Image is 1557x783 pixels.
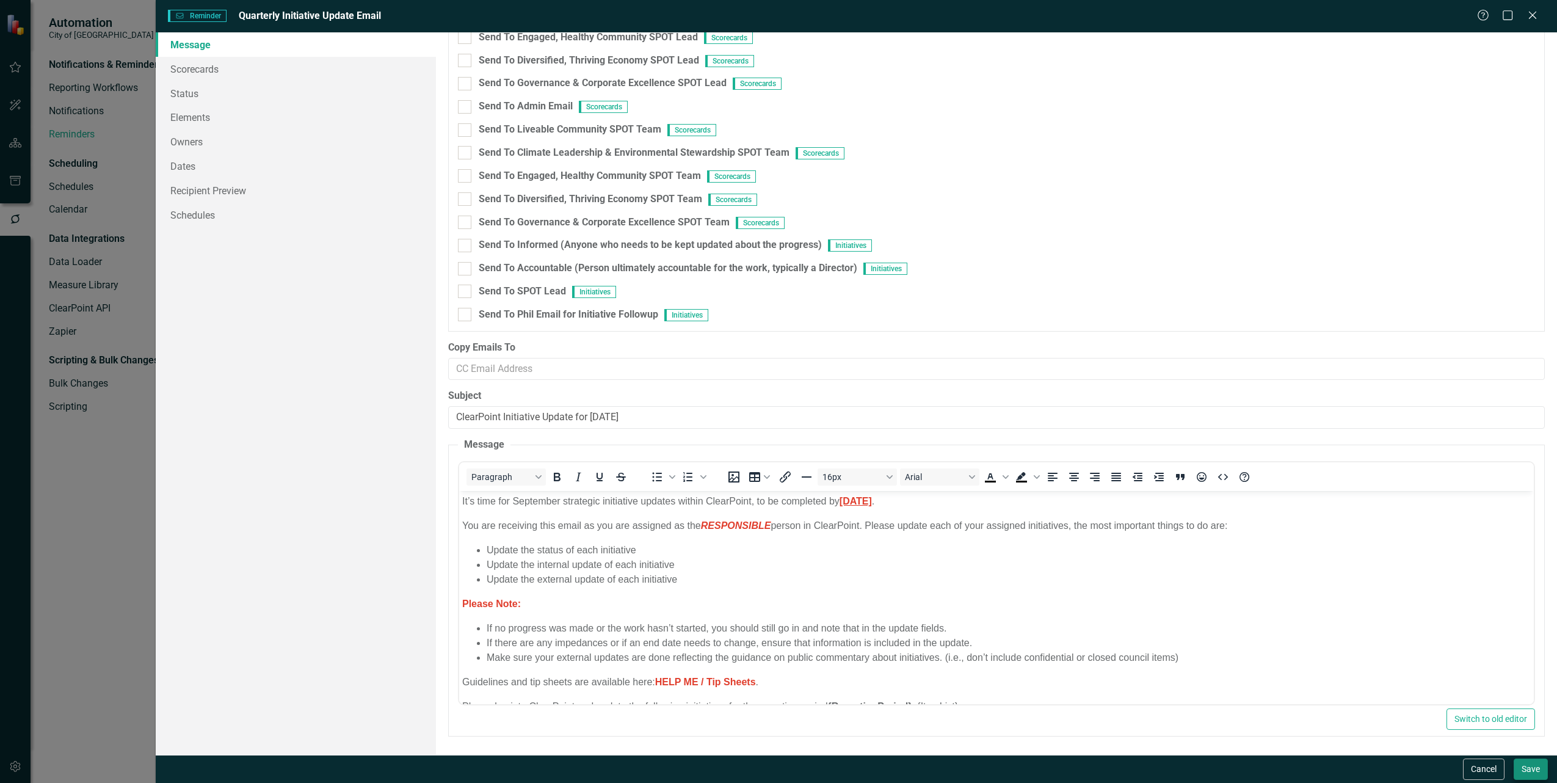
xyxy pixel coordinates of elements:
[664,309,708,321] span: Initiatives
[156,129,436,154] a: Owners
[1446,708,1535,730] button: Switch to old editor
[724,468,744,486] button: Insert image
[471,472,531,482] span: Paragraph
[168,10,227,22] span: Reminder
[156,81,436,106] a: Status
[1170,468,1191,486] button: Blockquote
[466,468,546,486] button: Block Paragraph
[479,77,727,89] span: Send To Governance & Corporate Excellence SPOT Lead
[775,468,796,486] button: Insert/edit link
[863,263,907,275] span: Initiatives
[822,472,882,482] span: 16px
[479,123,661,135] span: Send To Liveable Community SPOT Team
[1064,468,1084,486] button: Align center
[479,170,701,181] span: Send To Engaged, Healthy Community SPOT Team
[156,57,436,81] a: Scorecards
[479,54,699,66] span: Send To Diversified, Thriving Economy SPOT Lead
[458,438,510,452] legend: Message
[705,55,754,67] span: Scorecards
[448,406,1545,429] input: Reminder Subject Line
[1127,468,1148,486] button: Decrease indent
[479,193,702,205] span: Send To Diversified, Thriving Economy SPOT Team
[611,468,631,486] button: Strikethrough
[3,208,1072,223] p: Please log into ClearPoint and update the following initiatives for the reporting period : {ItemL...
[733,78,782,90] span: Scorecards
[156,203,436,227] a: Schedules
[828,239,872,252] span: Initiatives
[1149,468,1169,486] button: Increase indent
[1463,759,1504,780] button: Cancel
[479,216,730,228] span: Send To Governance & Corporate Excellence SPOT Team
[239,10,381,21] span: Quarterly Initiative Update Email
[572,286,616,298] span: Initiatives
[479,239,822,250] span: Send To Informed (Anyone who needs to be kept updated about the progress)
[546,468,567,486] button: Bold
[1514,759,1548,780] button: Save
[156,154,436,178] a: Dates
[678,468,708,486] div: Numbered list
[479,100,573,112] span: Send To Admin Email
[1085,468,1106,486] button: Align right
[479,262,857,274] span: Send To Accountable (Person ultimately accountable for the work, typically a Director)
[736,217,785,229] span: Scorecards
[707,170,756,183] span: Scorecards
[479,147,789,158] span: Send To Climate Leadership & Environmental Stewardship SPOT Team
[708,194,757,206] span: Scorecards
[1011,468,1042,486] div: Background color Black
[1213,468,1233,486] button: HTML Editor
[568,468,589,486] button: Italic
[796,468,817,486] button: Horizontal line
[479,285,566,297] span: Send To SPOT Lead
[448,358,1545,381] input: CC Email Address
[579,101,628,113] span: Scorecards
[818,468,897,486] button: Font size 16px
[905,472,965,482] span: Arial
[156,105,436,129] a: Elements
[156,178,436,203] a: Recipient Preview
[647,468,677,486] div: Bullet list
[459,491,1534,704] iframe: Rich Text Area
[156,32,436,57] a: Message
[369,210,453,220] strong: {ReportingPeriod}
[448,341,1545,355] label: Copy Emails To
[1234,468,1255,486] button: Help
[1106,468,1127,486] button: Justify
[479,31,698,43] span: Send To Engaged, Healthy Community SPOT Lead
[448,389,1545,403] label: Subject
[1042,468,1063,486] button: Align left
[745,468,774,486] button: Table
[796,147,844,159] span: Scorecards
[900,468,979,486] button: Font Arial
[980,468,1011,486] div: Text color Black
[589,468,610,486] button: Underline
[704,32,753,44] span: Scorecards
[479,308,658,320] span: Send To Phil Email for Initiative Followup
[1191,468,1212,486] button: Emojis
[667,124,716,136] span: Scorecards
